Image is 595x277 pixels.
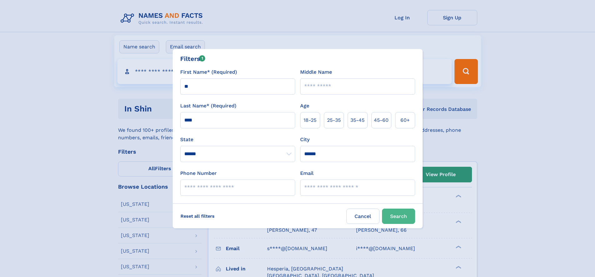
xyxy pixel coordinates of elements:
label: Middle Name [300,68,332,76]
span: 25‑35 [327,116,341,124]
span: 18‑25 [304,116,316,124]
label: First Name* (Required) [180,68,237,76]
label: Cancel [346,209,379,224]
label: City [300,136,310,143]
button: Search [382,209,415,224]
label: State [180,136,295,143]
label: Reset all filters [176,209,219,224]
span: 45‑60 [374,116,389,124]
div: Filters [180,54,206,63]
label: Email [300,170,314,177]
label: Last Name* (Required) [180,102,236,110]
label: Phone Number [180,170,217,177]
label: Age [300,102,309,110]
span: 60+ [400,116,410,124]
span: 35‑45 [350,116,364,124]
